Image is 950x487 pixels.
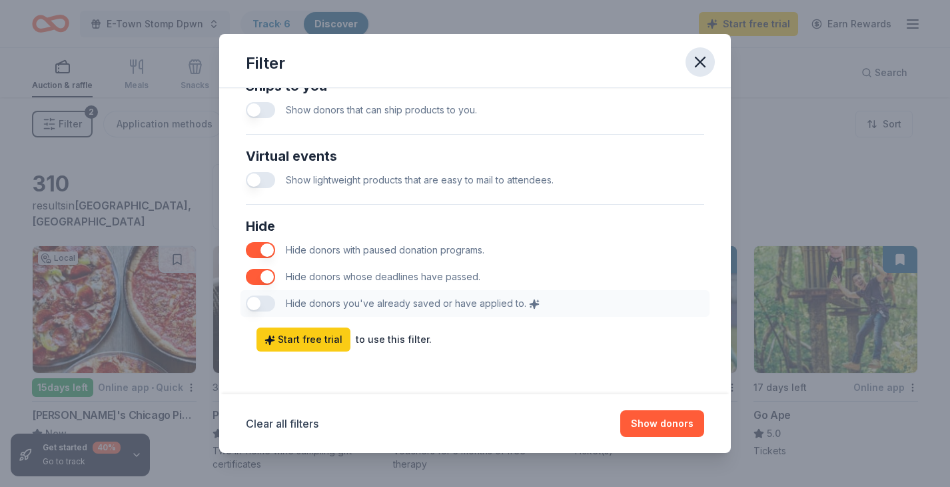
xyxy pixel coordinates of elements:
div: to use this filter. [356,332,432,348]
button: Show donors [620,410,704,437]
div: Filter [246,53,285,74]
button: Clear all filters [246,416,318,432]
span: Hide donors with paused donation programs. [286,244,484,256]
span: Show donors that can ship products to you. [286,104,477,115]
span: Hide donors whose deadlines have passed. [286,271,480,282]
div: Hide [246,215,704,237]
a: Start free trial [256,328,350,352]
div: Virtual events [246,145,704,167]
span: Show lightweight products that are easy to mail to attendees. [286,174,554,185]
span: Start free trial [264,332,342,348]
